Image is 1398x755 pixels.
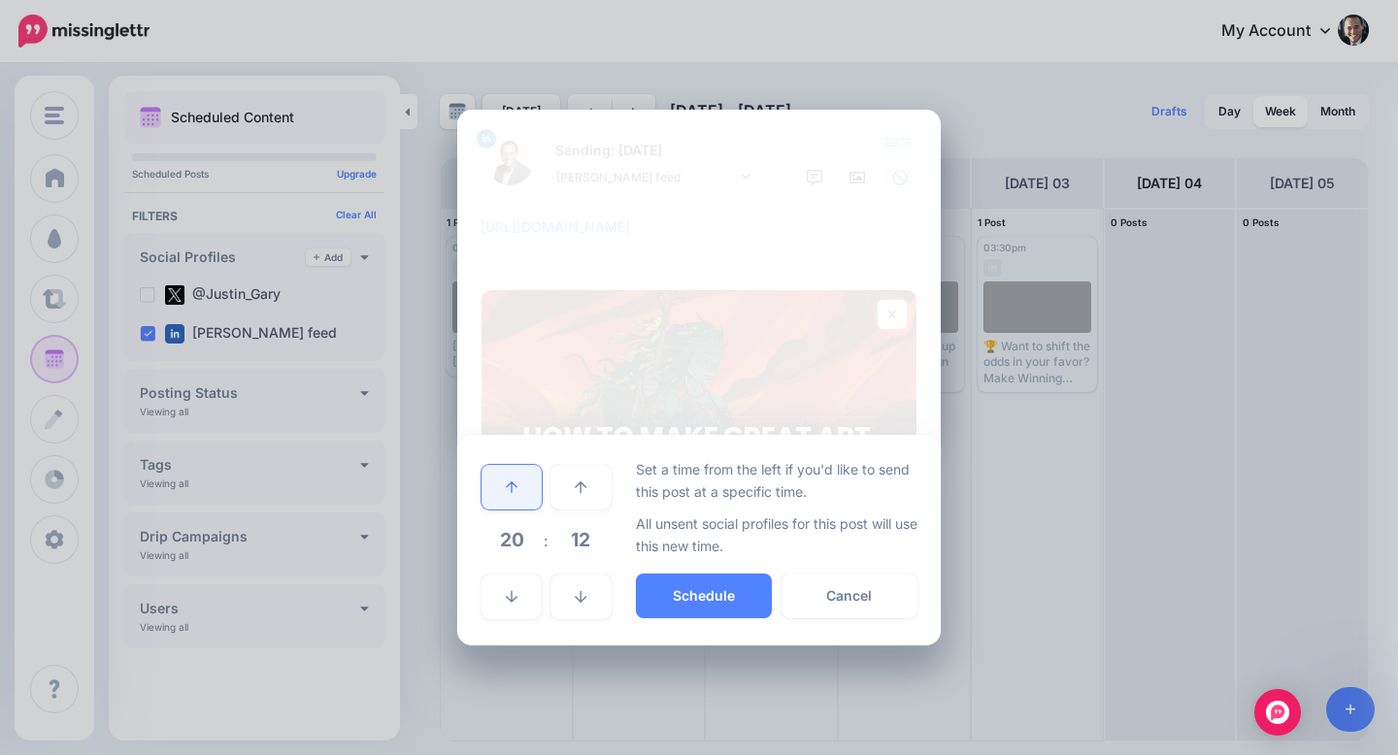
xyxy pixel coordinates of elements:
[486,139,533,185] img: 1713975767145-37900.png
[556,167,737,187] span: [PERSON_NAME] feed
[550,465,611,509] a: Increment Minute
[482,574,542,619] a: Decrement Hour
[636,458,918,503] p: Set a time from the left if you'd like to send this post at a specific time.
[554,513,607,566] span: Pick Minute
[482,465,542,509] a: Increment Hour
[782,574,917,618] button: Cancel
[547,163,760,191] a: [PERSON_NAME] feed
[636,574,772,618] button: Schedule
[543,512,549,568] td: :
[636,512,918,557] p: All unsent social profiles for this post will use this new time.
[482,290,916,508] img: How to Make Great Art (and how to use ethical AI to help)
[1254,689,1301,736] div: Open Intercom Messenger
[547,140,760,162] p: Sending: [DATE]
[879,133,917,152] span: 2976
[550,574,611,619] a: Decrement Minute
[485,513,538,566] span: Pick Hour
